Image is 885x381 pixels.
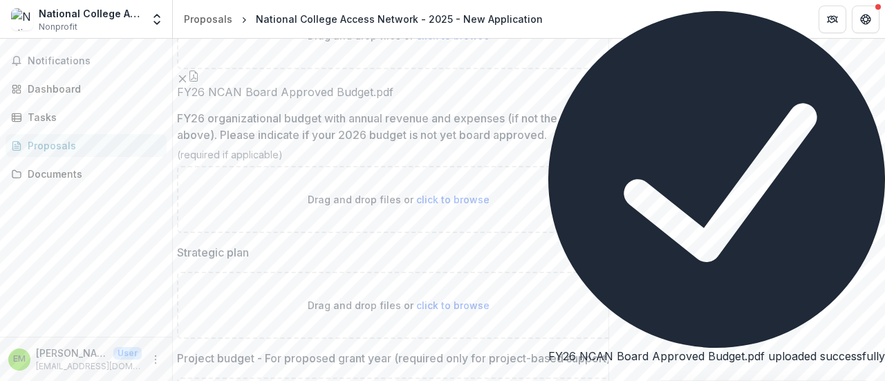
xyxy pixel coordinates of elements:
div: Documents [28,167,156,181]
p: [EMAIL_ADDRESS][DOMAIN_NAME] [36,360,142,373]
div: Dashboard [28,82,156,96]
span: FY26 NCAN Board Approved Budget.pdf [177,86,393,99]
p: User [113,347,142,360]
img: National College Attainment Network [11,8,33,30]
p: Drag and drop files or [308,298,490,313]
div: (required if applicable) [177,149,619,166]
button: Open entity switcher [147,6,167,33]
button: Get Help [852,6,879,33]
button: Partners [819,6,846,33]
nav: breadcrumb [178,9,548,29]
div: Elizabeth Morgan [13,355,26,364]
button: Notifications [6,50,167,72]
div: Proposals [28,138,156,153]
a: Proposals [6,134,167,157]
div: National College Attainment Network [39,6,142,21]
a: Tasks [6,106,167,129]
span: click to browse [416,299,490,311]
p: FY26 organizational budget with annual revenue and expenses (if not the same as above). Please in... [177,110,611,143]
button: Remove File [177,69,188,86]
span: Nonprofit [39,21,77,33]
button: More [147,351,164,368]
div: Remove FileFY26 NCAN Board Approved Budget.pdf [177,69,393,99]
p: [PERSON_NAME] [36,346,108,360]
div: Proposals [184,12,232,26]
span: click to browse [416,30,490,41]
p: Project budget - For proposed grant year (required only for project-based support) [177,350,611,366]
a: Documents [6,162,167,185]
p: Strategic plan [177,244,249,261]
p: Drag and drop files or [308,192,490,207]
div: National College Access Network - 2025 - New Application [256,12,543,26]
span: click to browse [416,194,490,205]
div: Tasks [28,110,156,124]
a: Dashboard [6,77,167,100]
a: Proposals [178,9,238,29]
span: Notifications [28,55,161,67]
